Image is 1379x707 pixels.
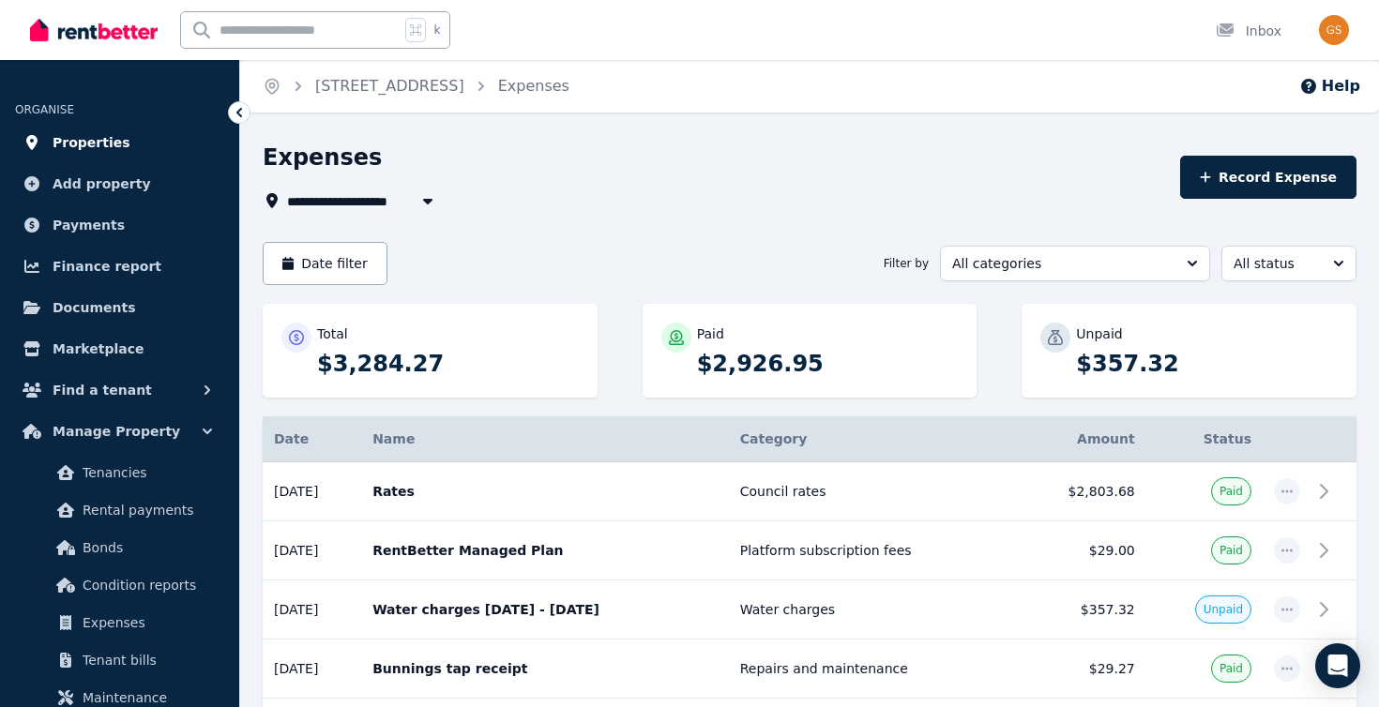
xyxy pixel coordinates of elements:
[23,604,217,641] a: Expenses
[263,580,361,639] td: [DATE]
[15,206,224,244] a: Payments
[1076,324,1122,343] p: Unpaid
[15,413,224,450] button: Manage Property
[433,23,440,38] span: k
[1014,580,1145,639] td: $357.32
[30,16,158,44] img: RentBetter
[729,521,1015,580] td: Platform subscription fees
[15,124,224,161] a: Properties
[53,131,130,154] span: Properties
[53,338,144,360] span: Marketplace
[729,416,1015,462] th: Category
[1221,246,1356,281] button: All status
[884,256,929,271] span: Filter by
[1014,521,1145,580] td: $29.00
[1014,639,1145,699] td: $29.27
[23,454,217,491] a: Tenancies
[23,491,217,529] a: Rental payments
[53,173,151,195] span: Add property
[83,499,209,521] span: Rental payments
[361,416,729,462] th: Name
[952,254,1172,273] span: All categories
[83,611,209,634] span: Expenses
[317,349,579,379] p: $3,284.27
[372,541,718,560] p: RentBetter Managed Plan
[23,566,217,604] a: Condition reports
[263,639,361,699] td: [DATE]
[1180,156,1356,199] button: Record Expense
[372,659,718,678] p: Bunnings tap receipt
[53,214,125,236] span: Payments
[83,649,209,671] span: Tenant bills
[263,462,361,521] td: [DATE]
[83,574,209,596] span: Condition reports
[498,77,569,95] a: Expenses
[263,242,387,285] button: Date filter
[263,143,382,173] h1: Expenses
[15,165,224,203] a: Add property
[1319,15,1349,45] img: Gurjeet Singh
[263,521,361,580] td: [DATE]
[1216,22,1281,40] div: Inbox
[697,324,724,343] p: Paid
[1014,416,1145,462] th: Amount
[15,371,224,409] button: Find a tenant
[53,296,136,319] span: Documents
[317,324,348,343] p: Total
[15,289,224,326] a: Documents
[1299,75,1360,98] button: Help
[697,349,959,379] p: $2,926.95
[729,580,1015,639] td: Water charges
[372,600,718,619] p: Water charges [DATE] - [DATE]
[315,77,464,95] a: [STREET_ADDRESS]
[1014,462,1145,521] td: $2,803.68
[1234,254,1318,273] span: All status
[53,379,152,401] span: Find a tenant
[1220,661,1243,676] span: Paid
[23,529,217,566] a: Bonds
[240,60,592,113] nav: Breadcrumb
[729,462,1015,521] td: Council rates
[1220,484,1243,499] span: Paid
[1204,602,1243,617] span: Unpaid
[1315,643,1360,688] div: Open Intercom Messenger
[1220,543,1243,558] span: Paid
[1076,349,1338,379] p: $357.32
[83,461,209,484] span: Tenancies
[15,248,224,285] a: Finance report
[83,536,209,559] span: Bonds
[15,330,224,368] a: Marketplace
[15,103,74,116] span: ORGANISE
[1146,416,1263,462] th: Status
[23,641,217,679] a: Tenant bills
[372,482,718,501] p: Rates
[53,420,180,443] span: Manage Property
[940,246,1210,281] button: All categories
[53,255,161,278] span: Finance report
[263,416,361,462] th: Date
[729,639,1015,699] td: Repairs and maintenance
